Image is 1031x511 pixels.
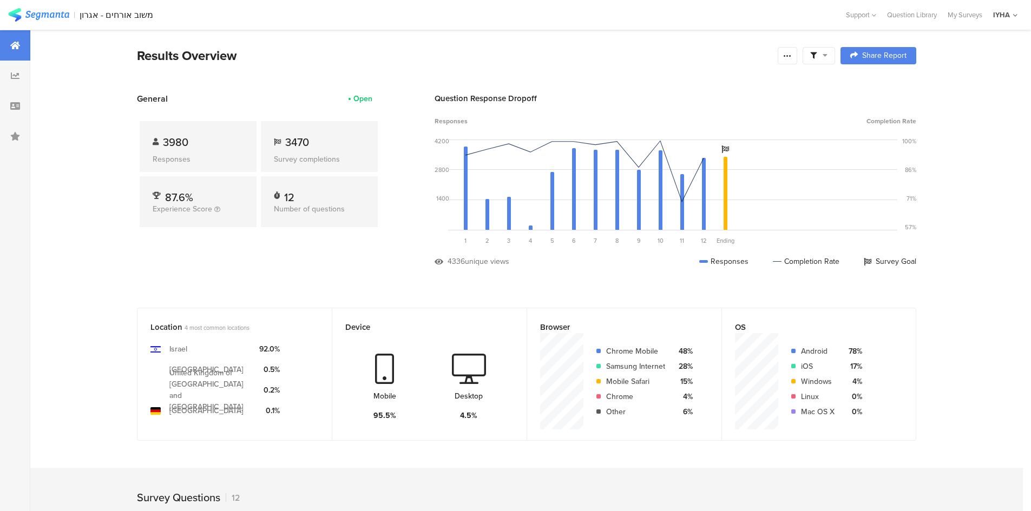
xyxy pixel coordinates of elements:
[259,343,280,355] div: 92.0%
[864,256,916,267] div: Survey Goal
[843,361,862,372] div: 17%
[550,236,554,245] span: 5
[606,346,665,357] div: Chrome Mobile
[846,6,876,23] div: Support
[345,321,496,333] div: Device
[615,236,619,245] span: 8
[735,321,885,333] div: OS
[905,223,916,231] div: 57%
[74,9,75,21] div: |
[435,116,468,126] span: Responses
[843,376,862,387] div: 4%
[801,391,835,402] div: Linux
[674,346,693,357] div: 48%
[843,406,862,417] div: 0%
[721,145,729,153] i: Survey Goal
[866,116,916,126] span: Completion Rate
[169,343,187,355] div: Israel
[285,134,309,150] span: 3470
[680,236,684,245] span: 11
[284,189,294,200] div: 12
[169,367,251,413] div: United Kingdom of [GEOGRAPHIC_DATA] and [GEOGRAPHIC_DATA]
[80,10,153,20] div: משוב אורחים - אגרון
[637,236,641,245] span: 9
[606,376,665,387] div: Mobile Safari
[882,10,942,20] a: Question Library
[843,346,862,357] div: 78%
[843,391,862,402] div: 0%
[907,194,916,203] div: 71%
[8,8,69,22] img: segmanta logo
[169,405,244,416] div: [GEOGRAPHIC_DATA]
[274,203,345,215] span: Number of questions
[436,194,449,203] div: 1400
[529,236,532,245] span: 4
[435,165,449,174] div: 2800
[165,189,193,205] span: 87.6%
[485,236,489,245] span: 2
[185,323,249,332] span: 4 most common locations
[150,321,301,333] div: Location
[801,406,835,417] div: Mac OS X
[658,236,664,245] span: 10
[137,489,220,506] div: Survey Questions
[274,154,365,165] div: Survey completions
[699,256,748,267] div: Responses
[674,361,693,372] div: 28%
[137,92,168,105] span: General
[572,236,576,245] span: 6
[606,361,665,372] div: Samsung Internet
[373,390,396,402] div: Mobile
[259,364,280,375] div: 0.5%
[902,137,916,145] div: 100%
[905,165,916,174] div: 86%
[594,236,597,245] span: 7
[373,410,396,421] div: 95.5%
[674,391,693,402] div: 4%
[259,405,280,416] div: 0.1%
[465,256,509,267] div: unique views
[801,376,835,387] div: Windows
[137,46,772,65] div: Results Overview
[801,361,835,372] div: iOS
[773,256,839,267] div: Completion Rate
[701,236,707,245] span: 12
[862,52,907,59] span: Share Report
[606,391,665,402] div: Chrome
[460,410,477,421] div: 4.5%
[993,10,1010,20] div: IYHA
[674,406,693,417] div: 6%
[801,346,835,357] div: Android
[540,321,691,333] div: Browser
[435,137,449,145] div: 4200
[714,236,736,245] div: Ending
[455,390,483,402] div: Desktop
[353,93,372,104] div: Open
[169,364,244,375] div: [GEOGRAPHIC_DATA]
[153,154,244,165] div: Responses
[226,492,240,504] div: 12
[435,92,916,104] div: Question Response Dropoff
[153,203,212,215] span: Experience Score
[163,134,188,150] span: 3980
[674,376,693,387] div: 15%
[606,406,665,417] div: Other
[507,236,510,245] span: 3
[464,236,467,245] span: 1
[448,256,465,267] div: 4336
[259,384,280,396] div: 0.2%
[942,10,988,20] a: My Surveys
